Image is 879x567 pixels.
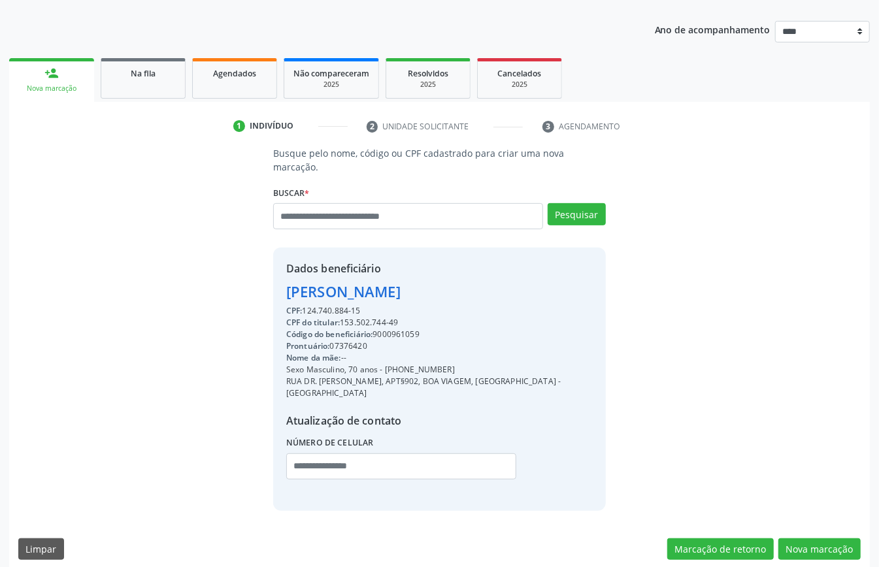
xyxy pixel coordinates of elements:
div: -- [286,352,593,364]
div: Nova marcação [18,84,85,93]
div: 153.502.744-49 [286,317,593,329]
div: 07376420 [286,340,593,352]
span: Código do beneficiário: [286,329,373,340]
span: Na fila [131,68,156,79]
p: Ano de acompanhamento [655,21,771,37]
div: [PERSON_NAME] [286,281,593,302]
div: Atualização de contato [286,413,593,429]
button: Limpar [18,538,64,560]
div: 2025 [487,80,552,89]
span: Cancelados [498,68,542,79]
div: 2025 [395,80,461,89]
span: Agendados [213,68,256,79]
div: Dados beneficiário [286,261,593,276]
button: Pesquisar [548,203,606,225]
div: RUA DR. [PERSON_NAME], APT§902, BOA VIAGEM, [GEOGRAPHIC_DATA] - [GEOGRAPHIC_DATA] [286,376,593,399]
button: Marcação de retorno [667,538,774,560]
div: 9000961059 [286,329,593,340]
label: Número de celular [286,433,374,453]
label: Buscar [273,183,309,203]
span: CPF: [286,305,303,316]
div: 1 [233,120,245,132]
button: Nova marcação [778,538,861,560]
span: Resolvidos [408,68,448,79]
p: Busque pelo nome, código ou CPF cadastrado para criar uma nova marcação. [273,146,606,174]
span: CPF do titular: [286,317,340,328]
div: 2025 [293,80,369,89]
span: Prontuário: [286,340,330,351]
div: Indivíduo [250,120,293,132]
div: person_add [44,66,59,80]
span: Não compareceram [293,68,369,79]
div: 124.740.884-15 [286,305,593,317]
span: Nome da mãe: [286,352,341,363]
div: Sexo Masculino, 70 anos - [PHONE_NUMBER] [286,364,593,376]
